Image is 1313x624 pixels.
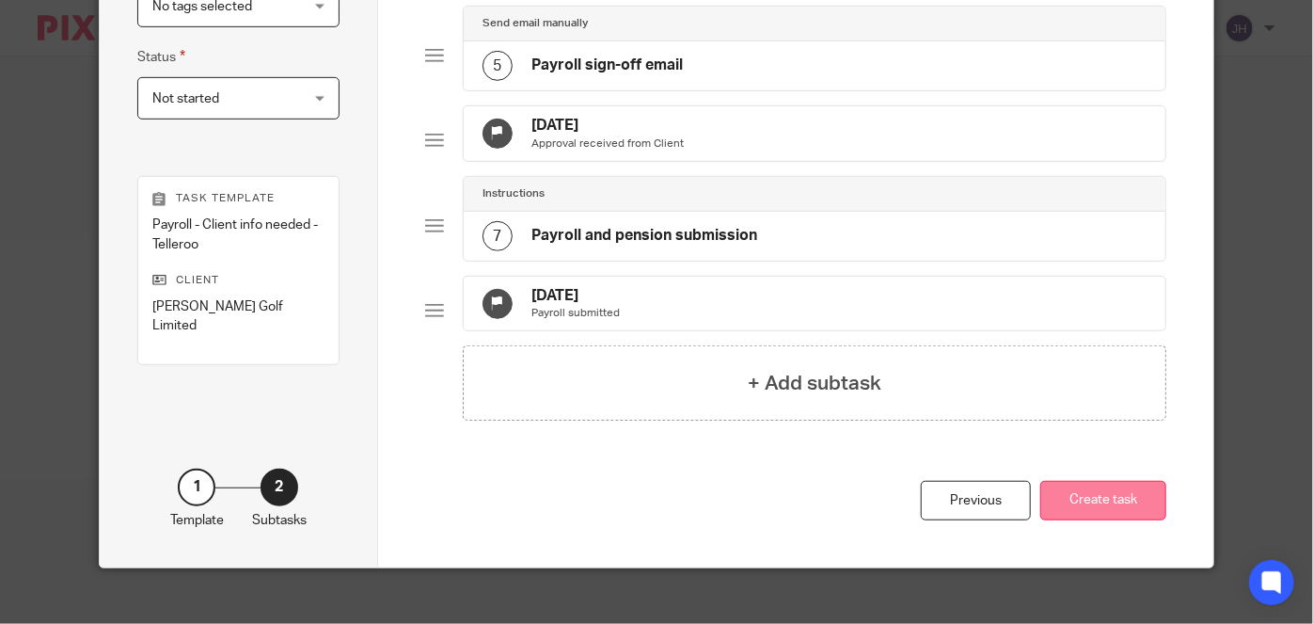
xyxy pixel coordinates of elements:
[152,216,324,254] p: Payroll - Client info needed - Telleroo
[261,469,298,506] div: 2
[137,46,185,68] label: Status
[152,273,324,288] p: Client
[748,369,881,398] h4: + Add subtask
[152,92,219,105] span: Not started
[531,306,620,321] p: Payroll submitted
[482,16,588,31] h4: Send email manually
[531,116,684,136] h4: [DATE]
[921,481,1031,521] div: Previous
[482,51,513,81] div: 5
[1040,481,1166,521] button: Create task
[482,186,545,201] h4: Instructions
[482,221,513,251] div: 7
[152,297,324,336] p: [PERSON_NAME] Golf Limited
[531,286,620,306] h4: [DATE]
[178,469,215,506] div: 1
[170,511,224,530] p: Template
[531,56,683,75] h4: Payroll sign-off email
[252,511,307,530] p: Subtasks
[531,226,757,246] h4: Payroll and pension submission
[152,191,324,206] p: Task template
[531,136,684,152] p: Approval received from Client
